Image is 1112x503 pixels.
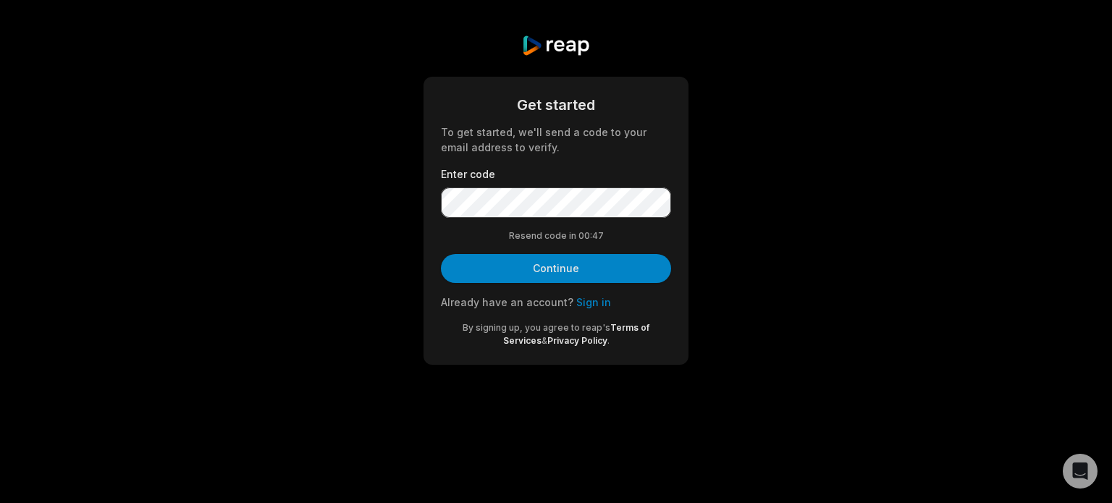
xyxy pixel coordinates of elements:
[441,124,671,155] div: To get started, we'll send a code to your email address to verify.
[542,335,547,346] span: &
[547,335,607,346] a: Privacy Policy
[441,229,671,242] div: Resend code in 00:
[592,229,604,242] span: 47
[521,35,590,56] img: reap
[1063,454,1098,489] div: Open Intercom Messenger
[576,296,611,308] a: Sign in
[441,254,671,283] button: Continue
[607,335,610,346] span: .
[441,296,573,308] span: Already have an account?
[441,94,671,116] div: Get started
[463,322,610,333] span: By signing up, you agree to reap's
[503,322,650,346] a: Terms of Services
[441,166,671,182] label: Enter code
